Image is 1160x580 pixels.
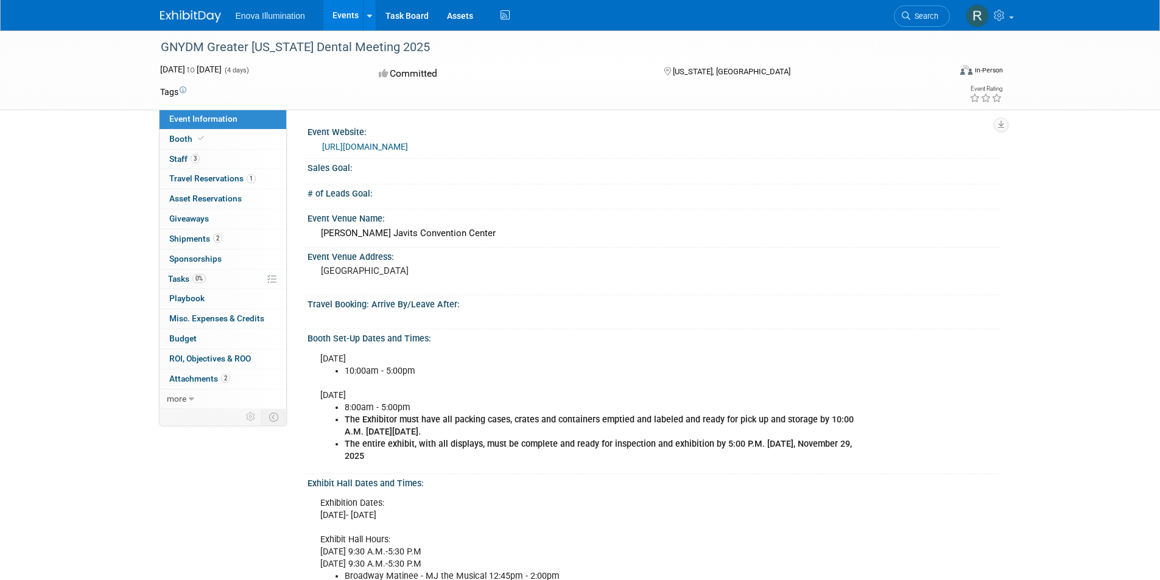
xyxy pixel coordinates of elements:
div: Event Rating [969,86,1002,92]
span: Shipments [169,234,222,243]
a: Asset Reservations [160,189,286,209]
a: Tasks0% [160,270,286,289]
span: [US_STATE], [GEOGRAPHIC_DATA] [673,67,790,76]
a: Shipments2 [160,229,286,249]
td: Toggle Event Tabs [261,409,286,425]
span: Travel Reservations [169,173,256,183]
pre: [GEOGRAPHIC_DATA] [321,265,583,276]
span: Attachments [169,374,230,383]
span: 1 [247,174,256,183]
a: Playbook [160,289,286,309]
span: Booth [169,134,206,144]
b: The entire exhibit, with all displays, must be complete and ready for inspection and exhibition b... [345,439,852,461]
span: Sponsorships [169,254,222,264]
li: 10:00am - 5:00pm [345,365,858,377]
a: Staff3 [160,150,286,169]
span: Tasks [168,274,206,284]
a: Event Information [160,110,286,129]
div: Event Venue Address: [308,248,1000,263]
div: Exhibit Hall Dates and Times: [308,474,1000,489]
a: Sponsorships [160,250,286,269]
span: (4 days) [223,66,249,74]
span: Search [910,12,938,21]
span: 0% [192,274,206,283]
td: Tags [160,86,186,98]
a: Attachments2 [160,369,286,389]
div: In-Person [974,66,1003,75]
a: Booth [160,130,286,149]
div: [PERSON_NAME] Javits Convention Center [317,224,991,243]
div: GNYDM Greater [US_STATE] Dental Meeting 2025 [156,37,932,58]
td: Personalize Event Tab Strip [241,409,262,425]
li: 8:00am - 5:00pm [345,402,858,414]
a: Travel Reservations1 [160,169,286,189]
span: 3 [191,154,200,163]
b: The Exhibitor must have all packing cases, crates and containers emptied and labeled and ready f... [345,414,854,437]
img: Robyn Saathoff [966,4,989,27]
img: ExhibitDay [160,10,221,23]
a: [URL][DOMAIN_NAME] [322,142,408,152]
a: ROI, Objectives & ROO [160,349,286,369]
span: more [167,394,186,404]
span: Playbook [169,293,205,303]
span: Giveaways [169,214,209,223]
span: ROI, Objectives & ROO [169,354,251,363]
span: Budget [169,334,197,343]
div: Committed [375,63,644,85]
span: Staff [169,154,200,164]
div: Booth Set-Up Dates and Times: [308,329,1000,344]
div: # of Leads Goal: [308,184,1000,200]
span: Event Information [169,114,237,124]
div: Sales Goal: [308,159,1000,174]
span: [DATE] [DATE] [160,65,222,74]
span: Misc. Expenses & Credits [169,313,264,323]
div: Event Website: [308,123,1000,138]
i: Booth reservation complete [198,135,204,142]
span: 2 [221,374,230,383]
a: Misc. Expenses & Credits [160,309,286,329]
span: 2 [213,234,222,243]
div: Event Venue Name: [308,209,1000,225]
a: Giveaways [160,209,286,229]
a: more [160,390,286,409]
span: Enova Illumination [236,11,305,21]
a: Search [894,5,950,27]
div: [DATE] [DATE] [312,347,865,469]
div: Travel Booking: Arrive By/Leave After: [308,295,1000,310]
a: Budget [160,329,286,349]
span: to [185,65,197,74]
div: Event Format [878,63,1004,82]
img: Format-Inperson.png [960,65,972,75]
span: Asset Reservations [169,194,242,203]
